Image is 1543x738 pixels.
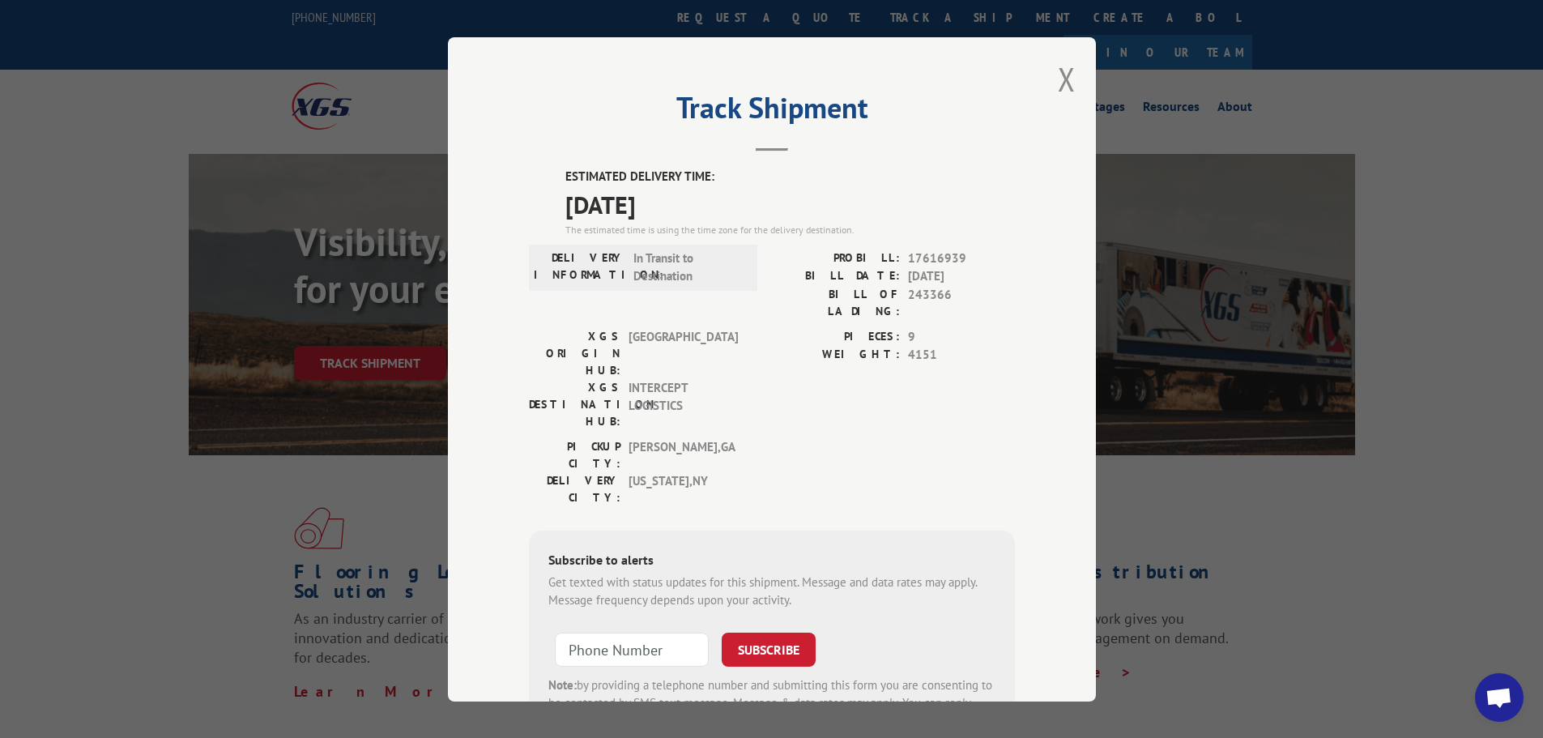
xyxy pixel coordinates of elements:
[565,168,1015,186] label: ESTIMATED DELIVERY TIME:
[1475,673,1524,722] div: Open chat
[629,437,738,471] span: [PERSON_NAME] , GA
[1058,58,1076,100] button: Close modal
[629,327,738,378] span: [GEOGRAPHIC_DATA]
[908,267,1015,286] span: [DATE]
[534,249,625,285] label: DELIVERY INFORMATION:
[908,285,1015,319] span: 243366
[529,437,620,471] label: PICKUP CITY:
[772,285,900,319] label: BILL OF LADING:
[908,327,1015,346] span: 9
[548,676,577,692] strong: Note:
[908,346,1015,365] span: 4151
[555,632,709,666] input: Phone Number
[529,327,620,378] label: XGS ORIGIN HUB:
[529,471,620,506] label: DELIVERY CITY:
[772,327,900,346] label: PIECES:
[548,676,995,731] div: by providing a telephone number and submitting this form you are consenting to be contacted by SM...
[529,96,1015,127] h2: Track Shipment
[548,573,995,609] div: Get texted with status updates for this shipment. Message and data rates may apply. Message frequ...
[908,249,1015,267] span: 17616939
[548,549,995,573] div: Subscribe to alerts
[772,249,900,267] label: PROBILL:
[565,222,1015,237] div: The estimated time is using the time zone for the delivery destination.
[629,471,738,506] span: [US_STATE] , NY
[629,378,738,429] span: INTERCEPT LOGISTICS
[722,632,816,666] button: SUBSCRIBE
[772,267,900,286] label: BILL DATE:
[529,378,620,429] label: XGS DESTINATION HUB:
[772,346,900,365] label: WEIGHT:
[565,186,1015,222] span: [DATE]
[633,249,743,285] span: In Transit to Destination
